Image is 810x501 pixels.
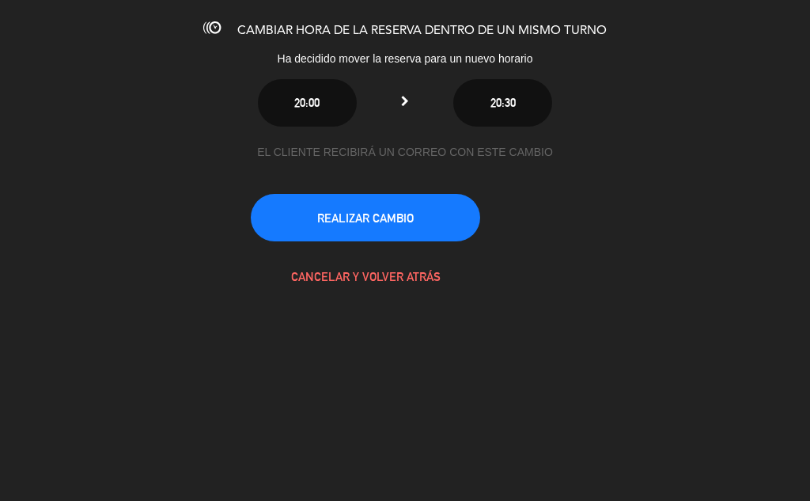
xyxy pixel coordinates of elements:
button: 20:00 [258,79,357,127]
div: EL CLIENTE RECIBIRÁ UN CORREO CON ESTE CAMBIO [251,143,559,161]
button: 20:30 [453,79,552,127]
button: REALIZAR CAMBIO [251,194,480,241]
span: CAMBIAR HORA DE LA RESERVA DENTRO DE UN MISMO TURNO [237,25,607,37]
span: 20:00 [294,96,320,109]
span: 20:30 [490,96,516,109]
div: Ha decidido mover la reserva para un nuevo horario [144,50,666,68]
button: CANCELAR Y VOLVER ATRÁS [251,252,480,300]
